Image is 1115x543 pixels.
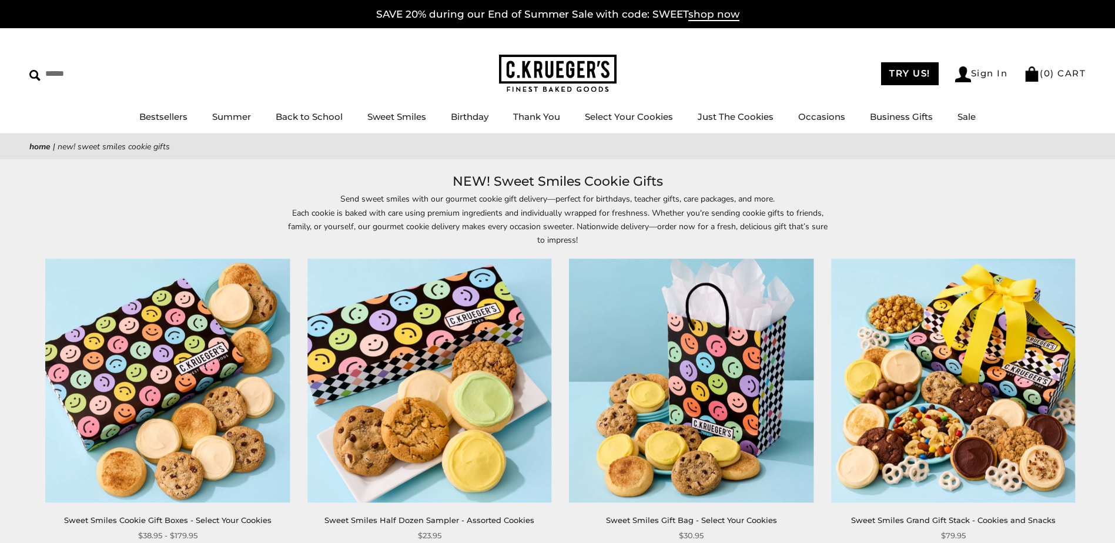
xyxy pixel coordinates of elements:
a: Summer [212,111,251,122]
a: Business Gifts [870,111,933,122]
img: Sweet Smiles Cookie Gift Boxes - Select Your Cookies [45,259,290,503]
span: | [53,141,55,152]
a: Just The Cookies [698,111,774,122]
img: Bag [1024,66,1040,82]
span: $79.95 [941,529,966,542]
img: Search [29,70,41,81]
a: Select Your Cookies [585,111,673,122]
a: Thank You [513,111,560,122]
a: Home [29,141,51,152]
a: Back to School [276,111,343,122]
a: TRY US! [881,62,939,85]
a: Sale [957,111,976,122]
span: shop now [688,8,739,21]
span: 0 [1044,68,1051,79]
a: Bestsellers [139,111,187,122]
img: Sweet Smiles Grand Gift Stack - Cookies and Snacks [831,259,1076,503]
a: Sweet Smiles [367,111,426,122]
nav: breadcrumbs [29,140,1086,153]
a: SAVE 20% during our End of Summer Sale with code: SWEETshop now [376,8,739,21]
a: (0) CART [1024,68,1086,79]
a: Sweet Smiles Grand Gift Stack - Cookies and Snacks [851,515,1056,525]
a: Sweet Smiles Cookie Gift Boxes - Select Your Cookies [64,515,272,525]
a: Sweet Smiles Half Dozen Sampler - Assorted Cookies [324,515,534,525]
span: $30.95 [679,529,704,542]
img: Sweet Smiles Gift Bag - Select Your Cookies [569,259,813,503]
a: Sign In [955,66,1008,82]
span: NEW! Sweet Smiles Cookie Gifts [58,141,170,152]
p: Send sweet smiles with our gourmet cookie gift delivery—perfect for birthdays, teacher gifts, car... [287,192,828,246]
a: Occasions [798,111,845,122]
img: C.KRUEGER'S [499,55,617,93]
input: Search [29,65,169,83]
img: Sweet Smiles Half Dozen Sampler - Assorted Cookies [307,259,552,503]
span: $23.95 [418,529,441,542]
a: Sweet Smiles Gift Bag - Select Your Cookies [606,515,777,525]
a: Birthday [451,111,488,122]
span: $38.95 - $179.95 [138,529,197,542]
img: Account [955,66,971,82]
h1: NEW! Sweet Smiles Cookie Gifts [47,171,1068,192]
